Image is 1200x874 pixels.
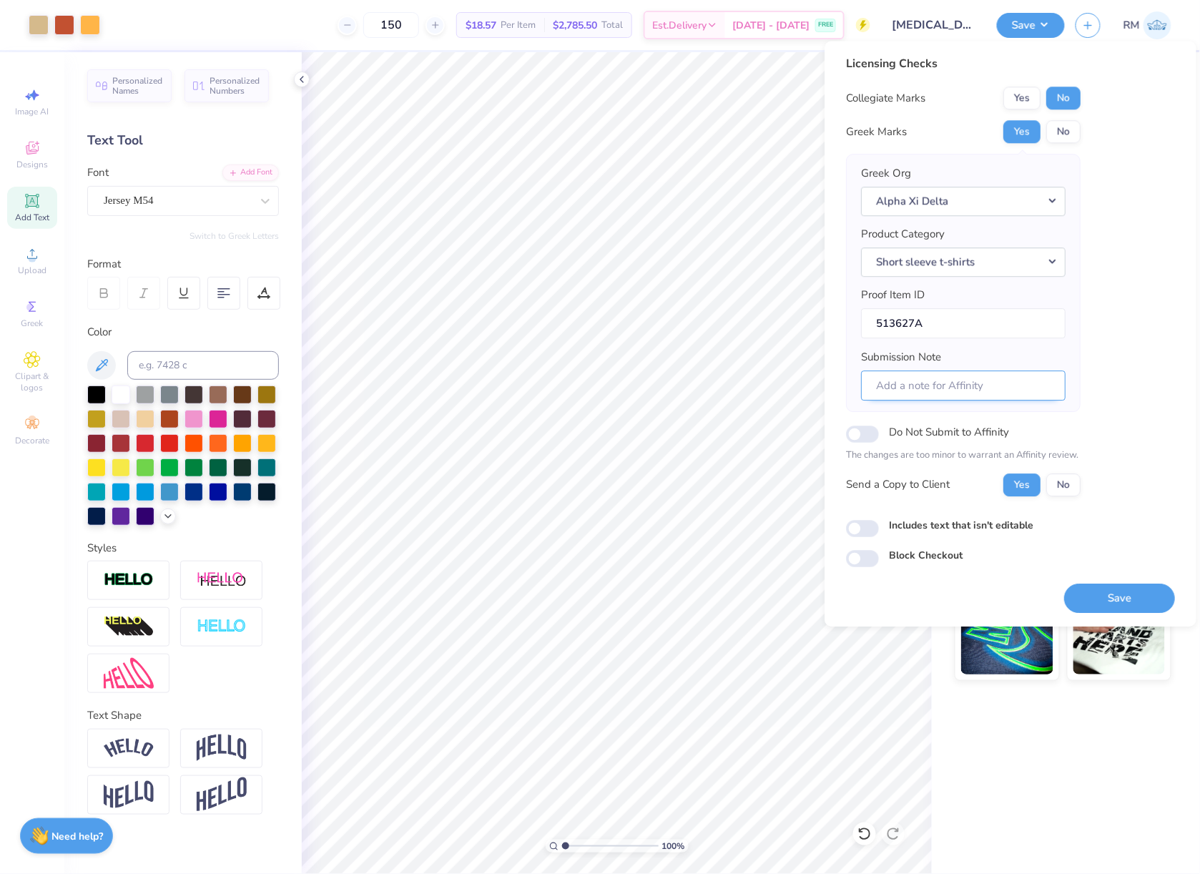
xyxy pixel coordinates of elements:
[846,55,1081,72] div: Licensing Checks
[87,256,280,272] div: Format
[1003,120,1041,143] button: Yes
[1073,603,1166,674] img: Water based Ink
[16,106,49,117] span: Image AI
[197,735,247,762] img: Arch
[652,18,707,33] span: Est. Delivery
[861,349,941,365] label: Submission Note
[15,212,49,223] span: Add Text
[1123,11,1171,39] a: RM
[553,18,597,33] span: $2,785.50
[127,351,279,380] input: e.g. 7428 c
[846,90,925,107] div: Collegiate Marks
[846,448,1081,463] p: The changes are too minor to warrant an Affinity review.
[1003,87,1041,109] button: Yes
[16,159,48,170] span: Designs
[104,616,154,639] img: 3d Illusion
[662,840,685,853] span: 100 %
[861,226,945,242] label: Product Category
[104,781,154,809] img: Flag
[861,287,925,303] label: Proof Item ID
[881,11,986,39] input: Untitled Design
[87,131,279,150] div: Text Tool
[818,20,833,30] span: FREE
[466,18,496,33] span: $18.57
[997,13,1065,38] button: Save
[104,739,154,758] img: Arc
[861,370,1066,401] input: Add a note for Affinity
[197,777,247,812] img: Rise
[197,619,247,635] img: Negative Space
[861,247,1066,277] button: Short sleeve t-shirts
[889,423,1009,441] label: Do Not Submit to Affinity
[197,571,247,589] img: Shadow
[190,230,279,242] button: Switch to Greek Letters
[363,12,419,38] input: – –
[222,165,279,181] div: Add Font
[1046,87,1081,109] button: No
[1046,473,1081,496] button: No
[1064,584,1175,613] button: Save
[732,18,810,33] span: [DATE] - [DATE]
[889,548,963,563] label: Block Checkout
[210,76,260,96] span: Personalized Numbers
[104,658,154,689] img: Free Distort
[961,603,1053,674] img: Glow in the Dark Ink
[1046,120,1081,143] button: No
[861,187,1066,216] button: Alpha Xi Delta
[846,477,950,494] div: Send a Copy to Client
[15,435,49,446] span: Decorate
[501,18,536,33] span: Per Item
[21,318,44,329] span: Greek
[104,572,154,589] img: Stroke
[87,324,279,340] div: Color
[861,165,911,182] label: Greek Org
[846,124,907,140] div: Greek Marks
[87,165,109,181] label: Font
[52,830,104,843] strong: Need help?
[87,540,279,556] div: Styles
[889,518,1033,533] label: Includes text that isn't editable
[7,370,57,393] span: Clipart & logos
[112,76,163,96] span: Personalized Names
[18,265,46,276] span: Upload
[1123,17,1140,34] span: RM
[87,707,279,724] div: Text Shape
[1003,473,1041,496] button: Yes
[1144,11,1171,39] img: Ronald Manipon
[601,18,623,33] span: Total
